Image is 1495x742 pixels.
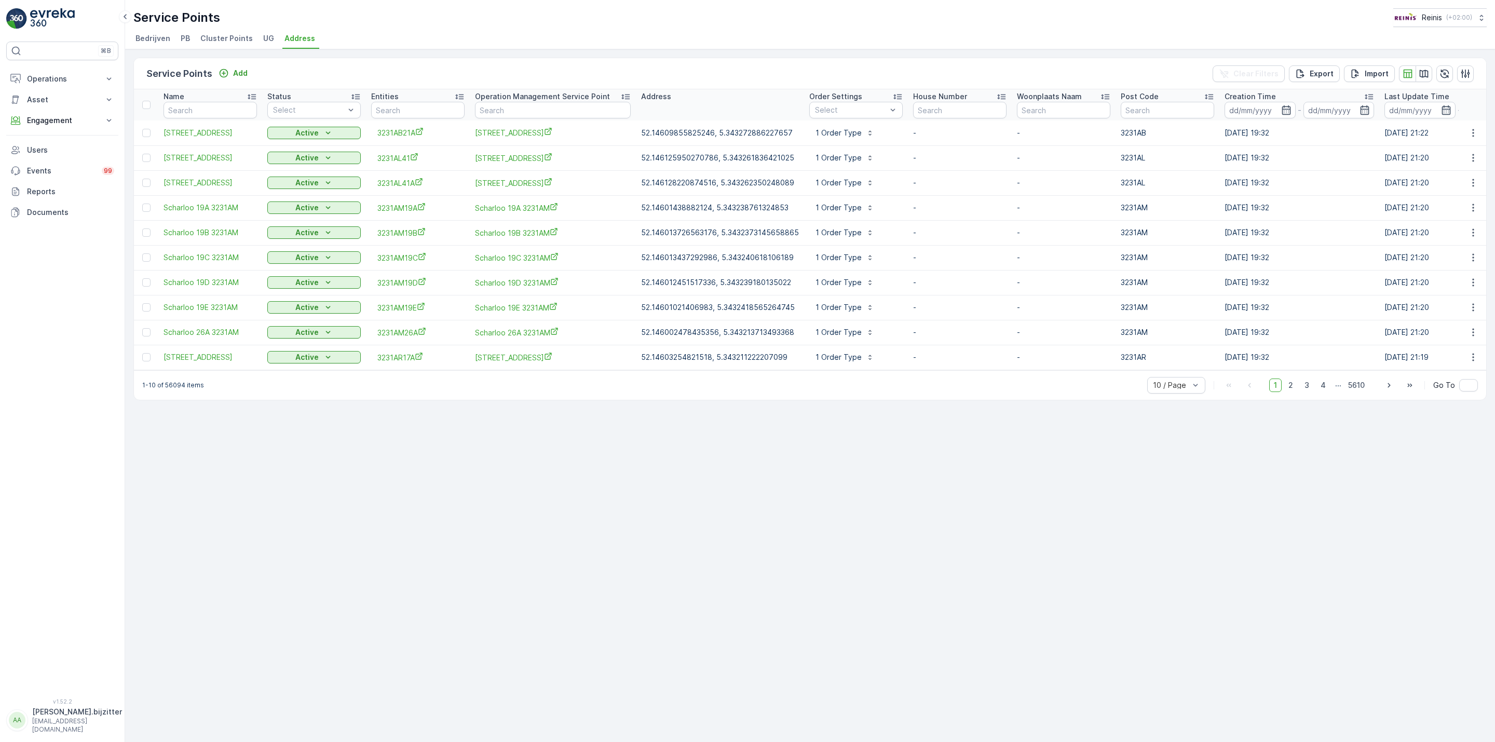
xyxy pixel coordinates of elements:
[1219,170,1379,195] td: [DATE] 19:32
[164,128,257,138] a: Boterstraat 21A 3231AB
[913,102,1007,118] input: Search
[1335,379,1341,392] p: ...
[1384,91,1449,102] p: Last Update Time
[913,252,1007,263] p: -
[1219,345,1379,370] td: [DATE] 19:32
[377,352,458,363] span: 3231AR17A
[816,227,862,238] p: 1 Order Type
[641,327,799,338] p: 52.146002478435356, 5.343213713493368
[1213,65,1285,82] button: Clear Filters
[1121,102,1214,118] input: Search
[913,128,1007,138] p: -
[816,352,862,362] p: 1 Order Type
[32,717,122,734] p: [EMAIL_ADDRESS][DOMAIN_NAME]
[1343,379,1369,392] span: 5610
[475,203,631,213] a: Scharloo 19A 3231AM
[295,302,319,313] p: Active
[164,352,257,362] span: [STREET_ADDRESS]
[263,33,274,44] span: UG
[641,252,799,263] p: 52.146013437292986, 5.343240618106189
[377,252,458,263] span: 3231AM19C
[267,351,361,363] button: Active
[641,302,799,313] p: 52.14601021406983, 5.3432418565264745
[641,178,799,188] p: 52.146128220874516, 5.343262350248089
[371,102,465,118] input: Search
[101,47,111,55] p: ⌘B
[295,203,319,213] p: Active
[267,127,361,139] button: Active
[816,153,862,163] p: 1 Order Type
[267,326,361,339] button: Active
[641,128,799,138] p: 52.14609855825246, 5.343272886227657
[142,228,151,237] div: Toggle Row Selected
[164,227,257,238] a: Scharloo 19B 3231AM
[1017,252,1110,263] p: -
[27,115,98,126] p: Engagement
[267,152,361,164] button: Active
[475,178,631,188] a: Rozemarijnstraat 41A 3231AL
[641,153,799,163] p: 52.146125950270786, 5.343261836421025
[641,227,799,238] p: 52.146013726563176, 5.3432373145658865
[295,252,319,263] p: Active
[1121,153,1214,163] p: 3231AL
[1219,320,1379,345] td: [DATE] 19:32
[809,150,880,166] button: 1 Order Type
[1017,128,1110,138] p: -
[164,252,257,263] span: Scharloo 19C 3231AM
[913,91,967,102] p: House Number
[377,277,458,288] a: 3231AM19D
[475,277,631,288] a: Scharloo 19D 3231AM
[142,253,151,262] div: Toggle Row Selected
[142,381,204,389] p: 1-10 of 56094 items
[641,277,799,288] p: 52.146012451517336, 5.343239180135022
[913,227,1007,238] p: -
[475,302,631,313] a: Scharloo 19E 3231AM
[377,203,458,213] span: 3231AM19A
[32,707,122,717] p: [PERSON_NAME].bijzitter
[6,110,118,131] button: Engagement
[475,327,631,338] a: Scharloo 26A 3231AM
[142,303,151,312] div: Toggle Row Selected
[27,166,96,176] p: Events
[913,203,1007,213] p: -
[6,707,118,734] button: AA[PERSON_NAME].bijzitter[EMAIL_ADDRESS][DOMAIN_NAME]
[267,226,361,239] button: Active
[475,91,610,102] p: Operation Management Service Point
[9,712,25,728] div: AA
[27,74,98,84] p: Operations
[164,302,257,313] span: Scharloo 19E 3231AM
[641,352,799,362] p: 52.14603254821518, 5.343211222207099
[377,302,458,313] span: 3231AM19E
[146,66,212,81] p: Service Points
[1219,270,1379,295] td: [DATE] 19:32
[475,127,631,138] span: [STREET_ADDRESS]
[1017,203,1110,213] p: -
[809,324,880,341] button: 1 Order Type
[6,202,118,223] a: Documents
[1219,220,1379,245] td: [DATE] 19:32
[475,127,631,138] a: Boterstraat 21A 3231AB
[233,68,248,78] p: Add
[1269,379,1282,392] span: 1
[1365,69,1389,79] p: Import
[200,33,253,44] span: Cluster Points
[377,178,458,188] span: 3231AL41A
[1233,69,1279,79] p: Clear Filters
[30,8,75,29] img: logo_light-DOdMpM7g.png
[475,252,631,263] a: Scharloo 19C 3231AM
[816,327,862,338] p: 1 Order Type
[377,127,458,138] a: 3231AB21A
[1121,252,1214,263] p: 3231AM
[377,327,458,338] span: 3231AM26A
[1393,12,1418,23] img: Reinis-Logo-Vrijstaand_Tekengebied-1-copy2_aBO4n7j.png
[164,128,257,138] span: [STREET_ADDRESS]
[27,186,114,197] p: Reports
[816,252,862,263] p: 1 Order Type
[913,178,1007,188] p: -
[1289,65,1340,82] button: Export
[1017,153,1110,163] p: -
[164,277,257,288] span: Scharloo 19D 3231AM
[1121,178,1214,188] p: 3231AL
